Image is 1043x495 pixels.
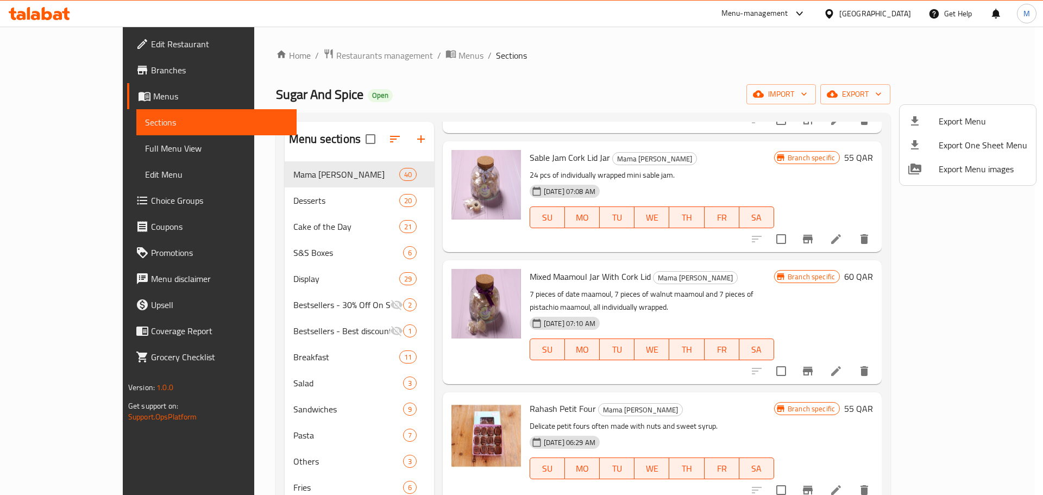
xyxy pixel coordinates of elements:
li: Export one sheet menu items [900,133,1036,157]
li: Export menu items [900,109,1036,133]
span: Export One Sheet Menu [939,139,1027,152]
li: Export Menu images [900,157,1036,181]
span: Export Menu images [939,162,1027,176]
span: Export Menu [939,115,1027,128]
